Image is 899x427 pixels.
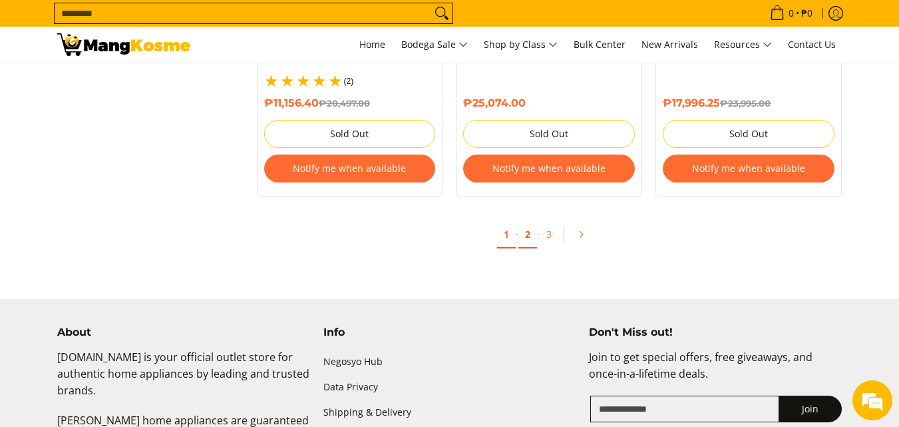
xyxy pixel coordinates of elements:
[204,27,842,63] nav: Main Menu
[540,221,558,247] a: 3
[497,221,516,248] a: 1
[477,27,564,63] a: Shop by Class
[77,129,184,263] span: We're online!
[344,77,354,85] span: (2)
[766,6,816,21] span: •
[323,400,576,425] a: Shipping & Delivery
[720,98,771,109] del: ₱23,995.00
[69,75,224,92] div: Chat with us now
[707,27,779,63] a: Resources
[323,374,576,400] a: Data Privacy
[463,120,635,148] button: Sold Out
[264,97,436,110] h6: ₱11,156.40
[663,97,834,110] h6: ₱17,996.25
[401,37,468,53] span: Bodega Sale
[781,27,842,63] a: Contact Us
[589,326,842,339] h4: Don't Miss out!
[57,349,310,412] p: [DOMAIN_NAME] is your official outlet store for authentic home appliances by leading and trusted ...
[463,97,635,110] h6: ₱25,074.00
[635,27,705,63] a: New Arrivals
[264,120,436,148] button: Sold Out
[516,228,518,240] span: ·
[359,38,385,51] span: Home
[218,7,250,39] div: Minimize live chat window
[353,27,392,63] a: Home
[431,3,452,23] button: Search
[7,285,254,332] textarea: Type your message and hit 'Enter'
[537,228,540,240] span: ·
[663,155,834,183] button: Notify me when available
[250,216,849,259] ul: Pagination
[663,120,834,148] button: Sold Out
[714,37,772,53] span: Resources
[641,38,698,51] span: New Arrivals
[395,27,474,63] a: Bodega Sale
[264,73,344,89] span: 5.0 / 5.0 based on 2 reviews
[787,9,796,18] span: 0
[799,9,814,18] span: ₱0
[589,349,842,396] p: Join to get special offers, free giveaways, and once-in-a-lifetime deals.
[323,326,576,339] h4: Info
[567,27,632,63] a: Bulk Center
[518,221,537,248] a: 2
[323,349,576,374] a: Negosyo Hub
[319,98,370,109] del: ₱20,497.00
[779,396,842,422] button: Join
[788,38,836,51] span: Contact Us
[484,37,558,53] span: Shop by Class
[57,33,190,56] img: Bodega Sale Refrigerator l Mang Kosme: Home Appliances Warehouse Sale
[264,155,436,183] button: Notify me when available
[57,326,310,339] h4: About
[463,155,635,183] button: Notify me when available
[574,38,626,51] span: Bulk Center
